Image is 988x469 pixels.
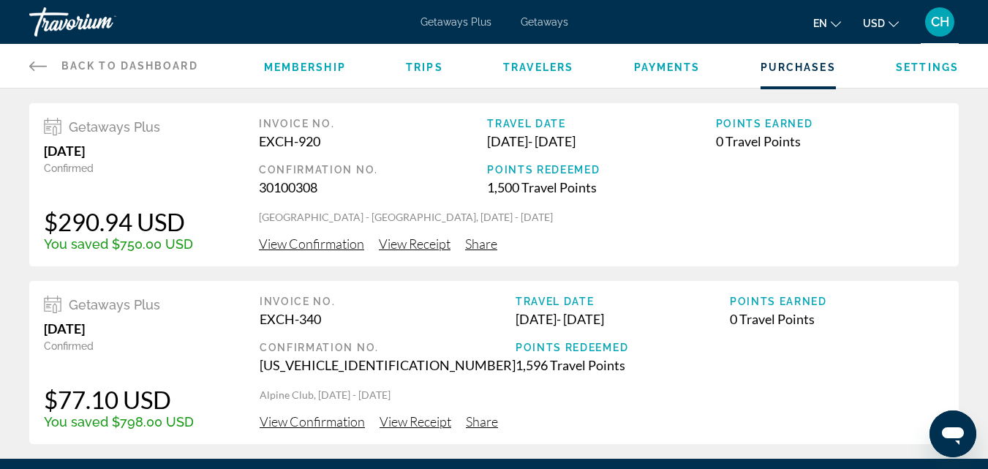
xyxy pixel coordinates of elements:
div: [DATE] - [DATE] [487,133,715,149]
button: Change currency [863,12,899,34]
div: [DATE] [44,320,194,337]
div: Travel Date [487,118,715,130]
span: View Confirmation [259,236,364,252]
div: You saved $798.00 USD [44,414,194,429]
div: Confirmed [44,340,194,352]
div: EXCH-920 [259,133,487,149]
p: Alpine Club, [DATE] - [DATE] [260,388,944,402]
span: USD [863,18,885,29]
div: Invoice No. [259,118,487,130]
div: 0 Travel Points [716,133,944,149]
a: Settings [896,61,959,73]
div: 1,596 Travel Points [516,357,730,373]
div: 0 Travel Points [730,311,944,327]
button: User Menu [921,7,959,37]
a: Purchases [761,61,836,73]
a: Travelers [503,61,573,73]
a: Getaways Plus [421,16,491,28]
div: [US_VEHICLE_IDENTIFICATION_NUMBER] [260,357,516,373]
div: Points Earned [716,118,944,130]
div: $290.94 USD [44,207,193,236]
div: [DATE] - [DATE] [516,311,730,327]
span: Share [465,236,497,252]
span: Back to Dashboard [61,60,198,72]
div: Points Earned [730,296,944,307]
div: Travel Date [516,296,730,307]
div: Points Redeemed [487,164,715,176]
a: Getaways [521,16,568,28]
span: View Confirmation [260,413,365,429]
a: Travorium [29,3,176,41]
div: 30100308 [259,179,487,195]
div: Confirmation No. [259,164,487,176]
div: 1,500 Travel Points [487,179,715,195]
span: en [813,18,827,29]
a: Back to Dashboard [29,44,198,88]
a: Membership [264,61,346,73]
span: Share [466,413,498,429]
div: $77.10 USD [44,385,194,414]
div: [DATE] [44,143,193,159]
div: EXCH-340 [260,311,516,327]
span: View Receipt [380,413,451,429]
div: Confirmation No. [260,342,516,353]
div: Points Redeemed [516,342,730,353]
span: View Receipt [379,236,450,252]
div: Invoice No. [260,296,516,307]
iframe: Button to launch messaging window [929,410,976,457]
a: Trips [406,61,443,73]
div: You saved $750.00 USD [44,236,193,252]
div: Confirmed [44,162,193,174]
span: Getaways Plus [69,297,160,312]
a: Payments [634,61,701,73]
span: CH [931,15,949,29]
button: Change language [813,12,841,34]
span: Getaways Plus [69,119,160,135]
p: [GEOGRAPHIC_DATA] - [GEOGRAPHIC_DATA], [DATE] - [DATE] [259,210,944,225]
